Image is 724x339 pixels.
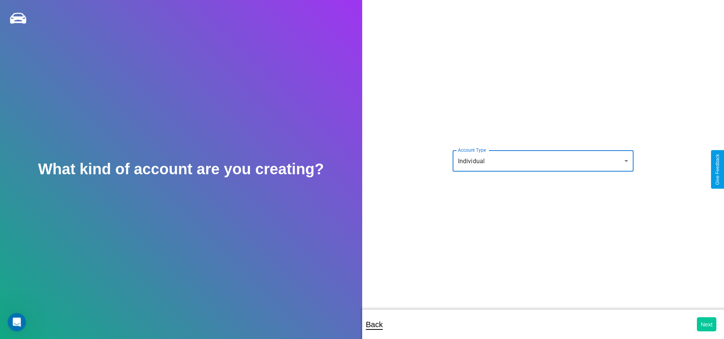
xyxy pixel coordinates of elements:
[8,313,26,331] iframe: Intercom live chat
[458,147,486,153] label: Account Type
[366,318,383,331] p: Back
[715,154,720,185] div: Give Feedback
[38,161,324,178] h2: What kind of account are you creating?
[453,150,634,172] div: Individual
[697,317,716,331] button: Next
